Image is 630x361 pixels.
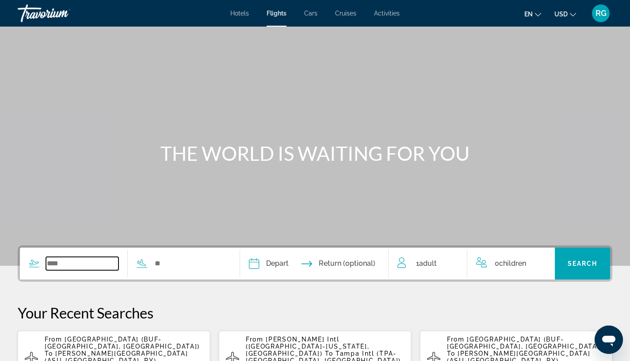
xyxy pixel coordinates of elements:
span: en [524,11,533,18]
span: From [45,336,62,343]
div: Search widget [20,248,610,279]
a: Cruises [335,10,356,17]
span: 0 [495,257,526,270]
p: Your Recent Searches [18,304,612,322]
a: Activities [374,10,400,17]
span: Adult [419,259,437,268]
span: From [246,336,263,343]
span: RG [596,9,607,18]
span: From [447,336,465,343]
span: Return (optional) [319,257,375,270]
a: Travorium [18,2,106,25]
button: Travelers: 1 adult, 0 children [389,248,554,279]
span: 1 [416,257,437,270]
button: Search [555,248,610,279]
span: [GEOGRAPHIC_DATA] (BUF-[GEOGRAPHIC_DATA], [GEOGRAPHIC_DATA]) [45,336,200,350]
a: Flights [267,10,286,17]
a: Cars [304,10,317,17]
iframe: Button to launch messaging window [595,326,623,354]
span: Search [568,260,598,267]
button: Change currency [554,8,576,20]
span: To [45,350,53,357]
span: Children [499,259,526,268]
span: [GEOGRAPHIC_DATA] (BUF-[GEOGRAPHIC_DATA], [GEOGRAPHIC_DATA]) [447,336,602,350]
span: To [447,350,455,357]
span: [PERSON_NAME] Intl ([GEOGRAPHIC_DATA]-[US_STATE], [GEOGRAPHIC_DATA]) [246,336,369,357]
h1: THE WORLD IS WAITING FOR YOU [149,142,481,165]
button: Change language [524,8,541,20]
button: Depart date [249,248,289,279]
a: Hotels [230,10,249,17]
button: Return date [302,248,375,279]
span: To [325,350,333,357]
button: User Menu [589,4,612,23]
span: USD [554,11,568,18]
